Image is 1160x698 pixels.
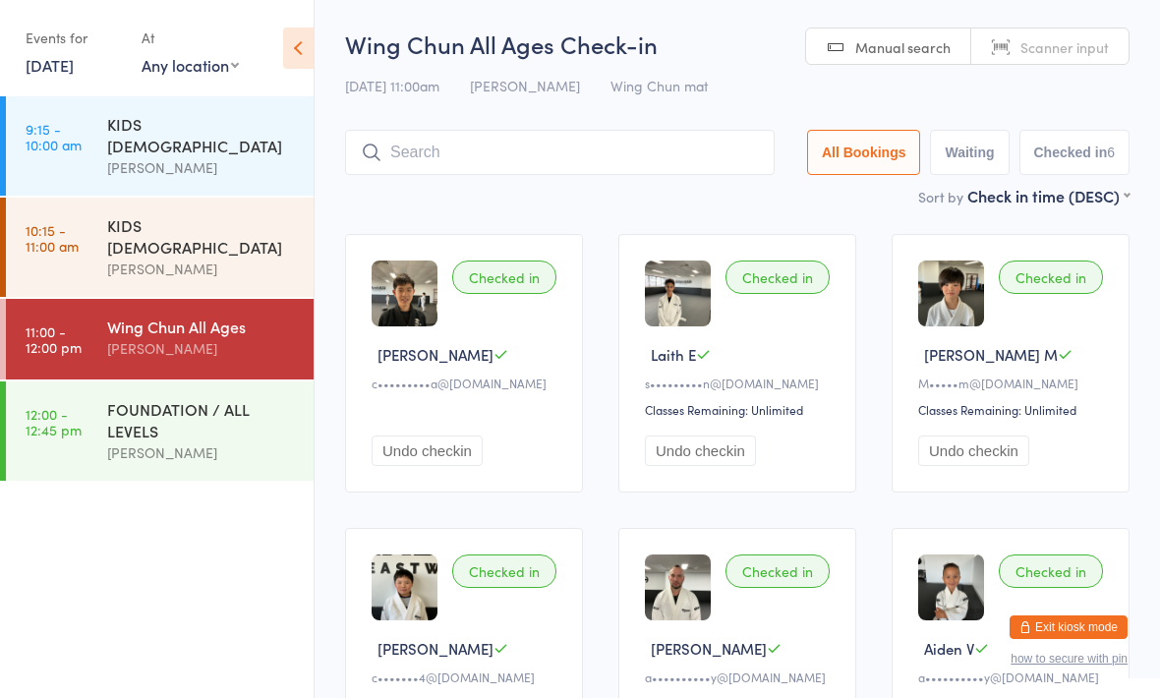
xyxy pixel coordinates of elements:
button: All Bookings [807,130,921,175]
time: 12:00 - 12:45 pm [26,406,82,437]
div: [PERSON_NAME] [107,337,297,360]
button: Exit kiosk mode [1010,615,1128,639]
div: Checked in [452,261,556,294]
img: image1759815357.png [645,261,711,326]
img: image1756706386.png [918,261,984,326]
div: [PERSON_NAME] [107,156,297,179]
span: Manual search [855,37,951,57]
div: KIDS [DEMOGRAPHIC_DATA] [107,214,297,258]
div: Classes Remaining: Unlimited [645,401,836,418]
div: At [142,22,239,54]
div: Wing Chun All Ages [107,316,297,337]
a: 11:00 -12:00 pmWing Chun All Ages[PERSON_NAME] [6,299,314,379]
a: 10:15 -11:00 amKIDS [DEMOGRAPHIC_DATA][PERSON_NAME] [6,198,314,297]
span: [DATE] 11:00am [345,76,439,95]
time: 9:15 - 10:00 am [26,121,82,152]
span: [PERSON_NAME] [377,638,493,659]
div: [PERSON_NAME] [107,258,297,280]
div: 6 [1107,145,1115,160]
div: Checked in [725,261,830,294]
a: [DATE] [26,54,74,76]
div: Events for [26,22,122,54]
div: c•••••••4@[DOMAIN_NAME] [372,669,562,685]
div: KIDS [DEMOGRAPHIC_DATA] [107,113,297,156]
img: image1756709438.png [372,554,437,620]
span: [PERSON_NAME] [651,638,767,659]
div: Classes Remaining: Unlimited [918,401,1109,418]
span: [PERSON_NAME] M [924,344,1058,365]
div: Checked in [452,554,556,588]
span: Scanner input [1020,37,1109,57]
a: 9:15 -10:00 amKIDS [DEMOGRAPHIC_DATA][PERSON_NAME] [6,96,314,196]
img: image1760137659.png [372,261,437,326]
span: Wing Chun mat [610,76,708,95]
div: Checked in [725,554,830,588]
button: Undo checkin [918,436,1029,466]
div: Checked in [999,554,1103,588]
button: Waiting [930,130,1009,175]
span: Aiden V [924,638,974,659]
div: M•••••m@[DOMAIN_NAME] [918,375,1109,391]
span: [PERSON_NAME] [377,344,493,365]
button: Checked in6 [1019,130,1131,175]
a: 12:00 -12:45 pmFOUNDATION / ALL LEVELS[PERSON_NAME] [6,381,314,481]
div: Checked in [999,261,1103,294]
button: Undo checkin [372,436,483,466]
div: c•••••••••a@[DOMAIN_NAME] [372,375,562,391]
span: [PERSON_NAME] [470,76,580,95]
time: 10:15 - 11:00 am [26,222,79,254]
div: a••••••••••y@[DOMAIN_NAME] [918,669,1109,685]
div: FOUNDATION / ALL LEVELS [107,398,297,441]
img: image1756719280.png [645,554,711,620]
div: Check in time (DESC) [967,185,1130,206]
div: a••••••••••y@[DOMAIN_NAME] [645,669,836,685]
label: Sort by [918,187,963,206]
div: s•••••••••n@[DOMAIN_NAME] [645,375,836,391]
img: image1756706124.png [918,554,984,620]
time: 11:00 - 12:00 pm [26,323,82,355]
button: Undo checkin [645,436,756,466]
input: Search [345,130,775,175]
h2: Wing Chun All Ages Check-in [345,28,1130,60]
span: Laith E [651,344,696,365]
div: Any location [142,54,239,76]
button: how to secure with pin [1011,652,1128,666]
div: [PERSON_NAME] [107,441,297,464]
